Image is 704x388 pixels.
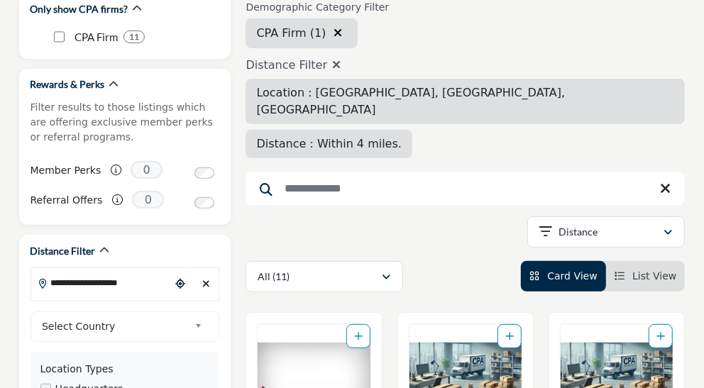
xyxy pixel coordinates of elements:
div: Choose your current location [170,269,189,299]
p: Distance [559,225,598,239]
span: 0 [131,161,163,179]
h2: Distance Filter [31,244,96,258]
button: All (11) [246,261,403,292]
b: 11 [129,32,139,42]
a: View Card [529,270,598,282]
input: Search Location [31,269,171,296]
span: Select Country [42,318,189,335]
span: Card View [547,270,597,282]
span: 0 [132,191,164,209]
div: Clear search location [197,269,216,299]
input: Switch to Member Perks [194,167,214,179]
h2: Only show CPA firms? [31,2,128,16]
div: 11 Results For CPA Firm [123,31,145,43]
a: Add To List [656,331,665,342]
i: Clear search location [334,27,343,38]
span: Distance : Within 4 miles. [256,137,402,150]
label: Referral Offers [31,188,103,213]
input: Search Keyword [246,172,685,206]
span: CPA Firm (1) [256,26,326,40]
a: View List [615,270,677,282]
input: Switch to Referral Offers [194,197,214,209]
label: Member Perks [31,158,101,183]
span: Location : [GEOGRAPHIC_DATA], [GEOGRAPHIC_DATA], [GEOGRAPHIC_DATA] [256,86,565,116]
p: All (11) [258,270,290,284]
h2: Rewards & Perks [31,77,105,92]
button: Distance [527,216,685,248]
li: List View [606,261,686,292]
h4: Distance Filter [246,58,685,72]
li: Card View [521,261,606,292]
p: CPA Firm: CPA Firm [75,29,118,45]
span: List View [632,270,676,282]
a: Add To List [505,331,514,342]
a: Add To List [354,331,363,342]
h6: Demographic Category Filter [246,1,389,13]
input: CPA Firm checkbox [54,31,65,43]
div: Location Types [40,362,210,377]
p: Filter results to those listings which are offering exclusive member perks or referral programs. [31,100,220,145]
